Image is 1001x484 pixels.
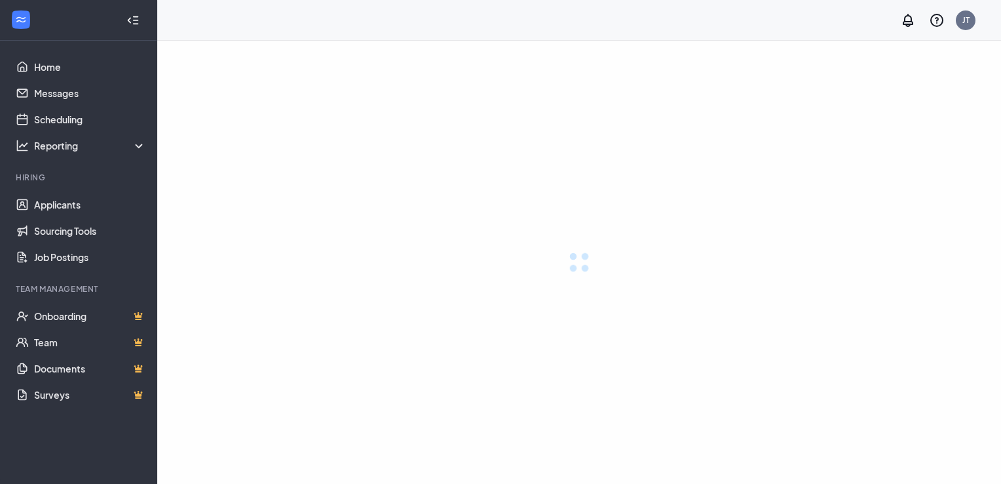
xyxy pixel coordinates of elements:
[34,355,146,382] a: DocumentsCrown
[16,172,143,183] div: Hiring
[126,14,140,27] svg: Collapse
[900,12,916,28] svg: Notifications
[34,192,146,218] a: Applicants
[34,139,147,152] div: Reporting
[34,54,146,80] a: Home
[34,80,146,106] a: Messages
[34,106,146,132] a: Scheduling
[34,218,146,244] a: Sourcing Tools
[14,13,28,26] svg: WorkstreamLogo
[34,303,146,329] a: OnboardingCrown
[962,14,970,26] div: JT
[34,382,146,408] a: SurveysCrown
[34,329,146,355] a: TeamCrown
[34,244,146,270] a: Job Postings
[16,139,29,152] svg: Analysis
[929,12,945,28] svg: QuestionInfo
[16,283,143,294] div: Team Management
